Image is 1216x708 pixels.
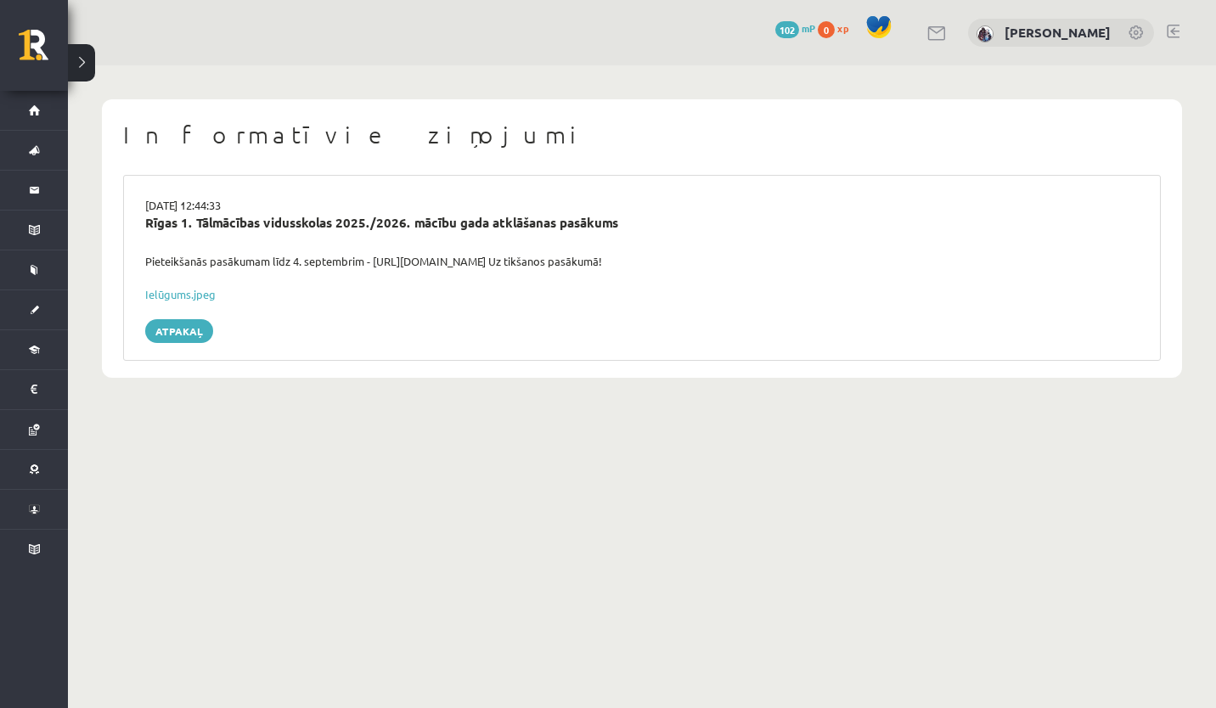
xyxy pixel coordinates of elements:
a: Ielūgums.jpeg [145,287,216,301]
a: Atpakaļ [145,319,213,343]
img: Anastasija Midlbruka [977,25,994,42]
div: Rīgas 1. Tālmācības vidusskolas 2025./2026. mācību gada atklāšanas pasākums [145,213,1139,233]
a: [PERSON_NAME] [1005,24,1111,41]
div: [DATE] 12:44:33 [132,197,1151,214]
span: mP [802,21,815,35]
a: 102 mP [775,21,815,35]
h1: Informatīvie ziņojumi [123,121,1161,149]
span: 102 [775,21,799,38]
a: Rīgas 1. Tālmācības vidusskola [19,30,68,72]
span: xp [837,21,848,35]
div: Pieteikšanās pasākumam līdz 4. septembrim - [URL][DOMAIN_NAME] Uz tikšanos pasākumā! [132,253,1151,270]
span: 0 [818,21,835,38]
a: 0 xp [818,21,857,35]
